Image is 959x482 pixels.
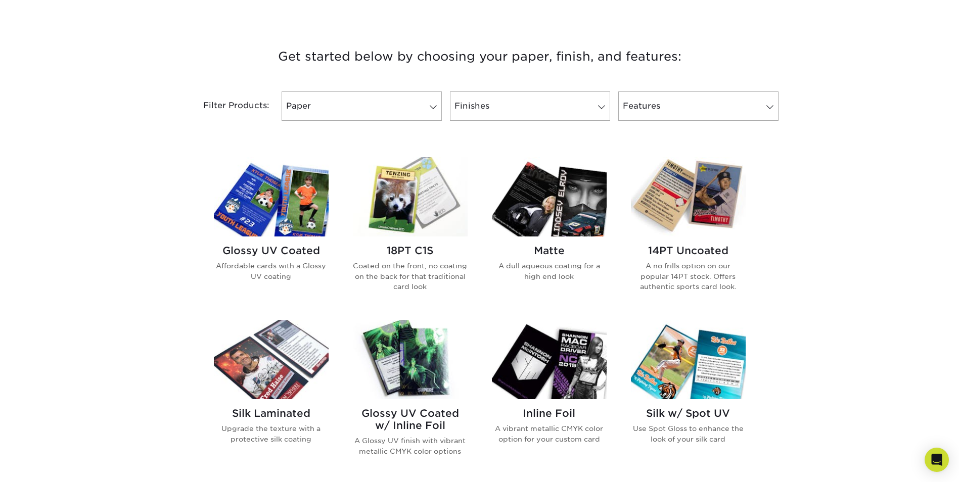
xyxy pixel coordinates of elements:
img: Matte Trading Cards [492,157,607,236]
img: 14PT Uncoated Trading Cards [631,157,746,236]
a: Glossy UV Coated w/ Inline Foil Trading Cards Glossy UV Coated w/ Inline Foil A Glossy UV finish ... [353,320,468,472]
p: Upgrade the texture with a protective silk coating [214,423,329,444]
div: Open Intercom Messenger [925,448,949,472]
h2: Silk w/ Spot UV [631,407,746,419]
p: Use Spot Gloss to enhance the look of your silk card [631,423,746,444]
p: A dull aqueous coating for a high end look [492,261,607,281]
a: Finishes [450,91,610,121]
a: Glossy UV Coated Trading Cards Glossy UV Coated Affordable cards with a Glossy UV coating [214,157,329,308]
h2: Glossy UV Coated w/ Inline Foil [353,407,468,431]
a: Silk Laminated Trading Cards Silk Laminated Upgrade the texture with a protective silk coating [214,320,329,472]
a: Features [618,91,779,121]
p: Affordable cards with a Glossy UV coating [214,261,329,281]
iframe: Google Customer Reviews [3,451,86,478]
img: Glossy UV Coated w/ Inline Foil Trading Cards [353,320,468,399]
p: A Glossy UV finish with vibrant metallic CMYK color options [353,436,468,456]
div: Filter Products: [176,91,278,121]
img: 18PT C1S Trading Cards [353,157,468,236]
a: Silk w/ Spot UV Trading Cards Silk w/ Spot UV Use Spot Gloss to enhance the look of your silk card [631,320,746,472]
h2: Glossy UV Coated [214,245,329,257]
img: Silk Laminated Trading Cards [214,320,329,399]
a: Matte Trading Cards Matte A dull aqueous coating for a high end look [492,157,607,308]
img: Silk w/ Spot UV Trading Cards [631,320,746,399]
p: A vibrant metallic CMYK color option for your custom card [492,423,607,444]
h2: Silk Laminated [214,407,329,419]
h2: 18PT C1S [353,245,468,257]
a: 14PT Uncoated Trading Cards 14PT Uncoated A no frills option on our popular 14PT stock. Offers au... [631,157,746,308]
a: Inline Foil Trading Cards Inline Foil A vibrant metallic CMYK color option for your custom card [492,320,607,472]
h2: 14PT Uncoated [631,245,746,257]
a: 18PT C1S Trading Cards 18PT C1S Coated on the front, no coating on the back for that traditional ... [353,157,468,308]
h2: Inline Foil [492,407,607,419]
img: Inline Foil Trading Cards [492,320,607,399]
h3: Get started below by choosing your paper, finish, and features: [184,34,775,79]
p: A no frills option on our popular 14PT stock. Offers authentic sports card look. [631,261,746,292]
p: Coated on the front, no coating on the back for that traditional card look [353,261,468,292]
img: Glossy UV Coated Trading Cards [214,157,329,236]
a: Paper [282,91,442,121]
h2: Matte [492,245,607,257]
